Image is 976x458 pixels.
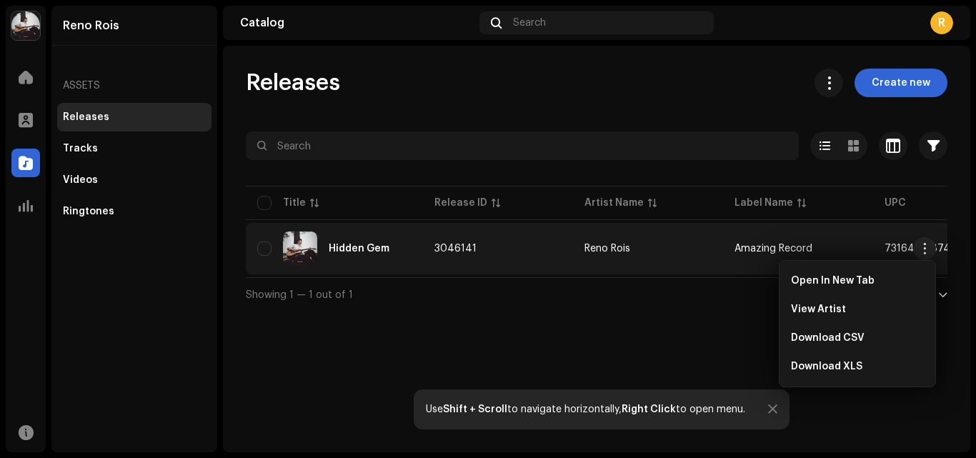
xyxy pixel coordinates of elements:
[283,232,317,266] img: 7d1d87e5-074a-4400-87dd-631854d7907a
[246,69,340,97] span: Releases
[622,404,676,414] strong: Right Click
[240,17,474,29] div: Catalog
[735,196,793,210] div: Label Name
[791,332,865,344] span: Download CSV
[791,275,875,287] span: Open In New Tab
[434,244,477,254] span: 3046141
[791,361,862,372] span: Download XLS
[57,134,211,163] re-m-nav-item: Tracks
[930,11,953,34] div: R
[885,244,964,254] span: 7316481387442
[434,196,487,210] div: Release ID
[584,244,712,254] span: Reno Rois
[584,244,630,254] div: Reno Rois
[584,196,644,210] div: Artist Name
[735,244,812,254] span: Amazing Record
[63,143,98,154] div: Tracks
[57,103,211,131] re-m-nav-item: Releases
[63,206,114,217] div: Ringtones
[513,17,546,29] span: Search
[246,290,353,300] span: Showing 1 — 1 out of 1
[872,69,930,97] span: Create new
[855,69,947,97] button: Create new
[57,69,211,103] re-a-nav-header: Assets
[329,244,389,254] div: Hidden Gem
[443,404,507,414] strong: Shift + Scroll
[791,304,846,315] span: View Artist
[246,131,799,160] input: Search
[57,197,211,226] re-m-nav-item: Ringtones
[57,166,211,194] re-m-nav-item: Videos
[11,11,40,40] img: 9cdb4f80-8bf8-4724-a477-59c94c885eae
[63,174,98,186] div: Videos
[283,196,306,210] div: Title
[63,111,109,123] div: Releases
[426,404,745,415] div: Use to navigate horizontally, to open menu.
